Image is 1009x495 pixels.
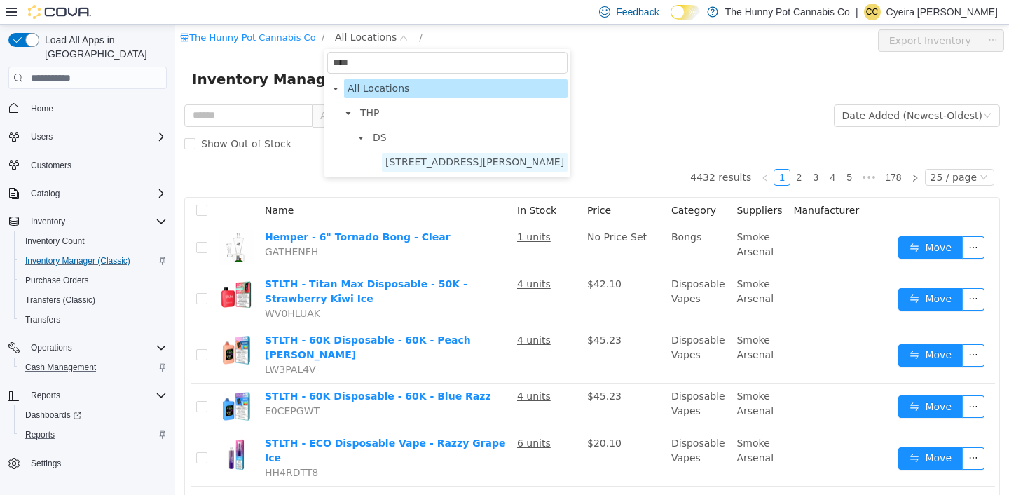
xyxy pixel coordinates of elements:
button: Inventory Count [14,231,172,251]
span: $42.10 [412,254,446,265]
span: Manufacturer [618,180,684,191]
button: icon: swapMove [723,423,788,445]
span: Catalog [25,185,167,202]
button: Operations [3,338,172,358]
span: GATHENFH [90,222,143,233]
li: 5 [666,144,682,161]
button: Settings [3,453,172,473]
a: 178 [706,145,730,161]
button: icon: ellipsis [806,5,829,27]
a: 3 [633,145,648,161]
span: Settings [31,458,61,469]
span: Customers [25,156,167,174]
a: 5 [666,145,682,161]
span: $45.23 [412,310,446,321]
div: Date Added (Newest-Oldest) [667,81,807,102]
span: Smoke Arsenal [561,254,598,280]
span: ••• [682,144,705,161]
span: Transfers [25,314,60,325]
button: Operations [25,339,78,356]
span: [STREET_ADDRESS][PERSON_NAME] [210,132,389,143]
td: Disposable Vapes [490,247,556,303]
a: STLTH - ECO Disposable Vape - Polar Mint [90,469,319,480]
a: Dashboards [20,407,87,423]
button: Export Inventory [703,5,807,27]
i: icon: right [736,149,744,158]
button: Transfers [14,310,172,330]
span: All Locations [169,55,392,74]
a: Inventory Count [20,233,90,250]
i: icon: caret-down [157,61,164,68]
a: 1 [599,145,615,161]
span: HH4RDTT8 [90,442,143,454]
u: 1 units [342,207,376,218]
button: icon: ellipsis [787,264,809,286]
span: 6161 Thorold Stone Rd [207,128,392,147]
button: Transfers (Classic) [14,290,172,310]
li: 3 [632,144,649,161]
button: icon: swapMove [723,264,788,286]
a: STLTH - 60K Disposable - 60K - Blue Razz [90,366,316,377]
button: Purchase Orders [14,271,172,290]
span: Smoke Arsenal [561,469,598,495]
a: Transfers (Classic) [20,292,101,308]
span: Price [412,180,436,191]
span: $20.10 [412,413,446,424]
span: Smoke Arsenal [561,366,598,392]
button: Home [3,97,172,118]
span: Reports [25,429,55,440]
span: Transfers (Classic) [25,294,95,306]
button: Inventory Manager (Classic) [14,251,172,271]
li: Next Page [732,144,748,161]
td: Bongs [490,200,556,247]
i: icon: down [804,149,813,158]
span: Category [496,180,541,191]
td: Disposable Vapes [490,303,556,359]
span: Inventory [31,216,65,227]
button: icon: ellipsis [787,371,809,393]
button: icon: swapMove [723,320,788,342]
span: Inventory Manager (Classic) [25,255,130,266]
td: Disposable Vapes [490,359,556,406]
span: Users [31,131,53,142]
span: CC [866,4,878,20]
p: The Hunny Pot Cannabis Co [725,4,850,20]
button: Reports [14,425,172,445]
span: Cash Management [25,362,96,373]
span: Reports [25,387,167,404]
a: 2 [616,145,631,161]
a: Customers [25,157,77,174]
span: Operations [31,342,72,353]
button: Catalog [25,185,65,202]
button: Inventory [25,213,71,230]
a: Hemper - 6" Tornado Bong - Clear [90,207,275,218]
li: 2 [615,144,632,161]
button: icon: swapMove [723,212,788,234]
a: Home [25,100,59,117]
span: Inventory Count [20,233,167,250]
li: Next 5 Pages [682,144,705,161]
a: STLTH - 60K Disposable - 60K - Peach [PERSON_NAME] [90,310,296,336]
td: Disposable Vapes [490,406,556,462]
span: Home [31,103,53,114]
span: Name [90,180,118,191]
span: Settings [25,454,167,472]
button: icon: ellipsis [787,320,809,342]
u: 4 units [342,254,376,265]
span: Operations [25,339,167,356]
span: Inventory Manager (Classic) [20,252,167,269]
input: filter select [152,27,392,49]
img: Cova [28,5,91,19]
img: STLTH - Titan Max Disposable - 50K - Strawberry Kiwi Ice hero shot [43,252,78,287]
i: icon: left [586,149,594,158]
u: 6 units [342,413,376,424]
a: Reports [20,426,60,443]
li: 4432 results [515,144,576,161]
a: icon: shopThe Hunny Pot Cannabis Co [5,8,140,18]
a: Inventory Manager (Classic) [20,252,136,269]
span: Smoke Arsenal [561,310,598,336]
li: 4 [649,144,666,161]
i: icon: caret-down [182,110,189,117]
span: DS [198,107,212,118]
button: icon: ellipsis [787,423,809,445]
